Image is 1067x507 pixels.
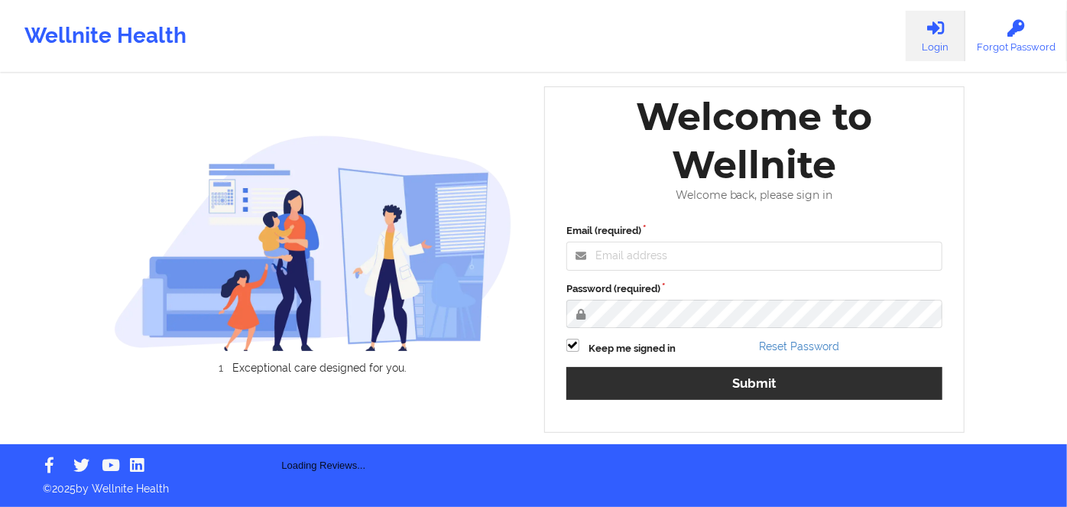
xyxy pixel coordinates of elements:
[566,367,942,400] button: Submit
[32,470,1035,496] p: © 2025 by Wellnite Health
[114,135,513,351] img: wellnite-auth-hero_200.c722682e.png
[556,189,953,202] div: Welcome back, please sign in
[906,11,965,61] a: Login
[556,93,953,189] div: Welcome to Wellnite
[965,11,1067,61] a: Forgot Password
[589,341,676,356] label: Keep me signed in
[114,400,534,473] div: Loading Reviews...
[127,362,512,374] li: Exceptional care designed for you.
[760,340,840,353] a: Reset Password
[566,242,942,271] input: Email address
[566,281,942,297] label: Password (required)
[566,223,942,239] label: Email (required)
